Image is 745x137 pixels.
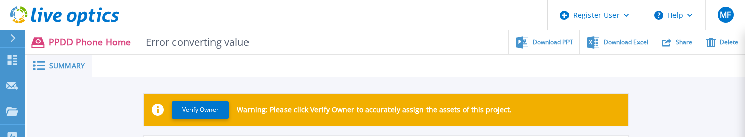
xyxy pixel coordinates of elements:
[533,39,573,45] span: Download PPT
[720,39,738,45] span: Delete
[237,106,512,114] p: Warning: Please click Verify Owner to accurately assign the assets of this project.
[604,39,648,45] span: Download Excel
[139,36,250,48] span: Error converting value
[172,101,229,119] button: Verify Owner
[49,36,250,48] p: PPDD Phone Home
[676,39,692,45] span: Share
[49,62,85,69] span: Summary
[720,11,731,19] span: MF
